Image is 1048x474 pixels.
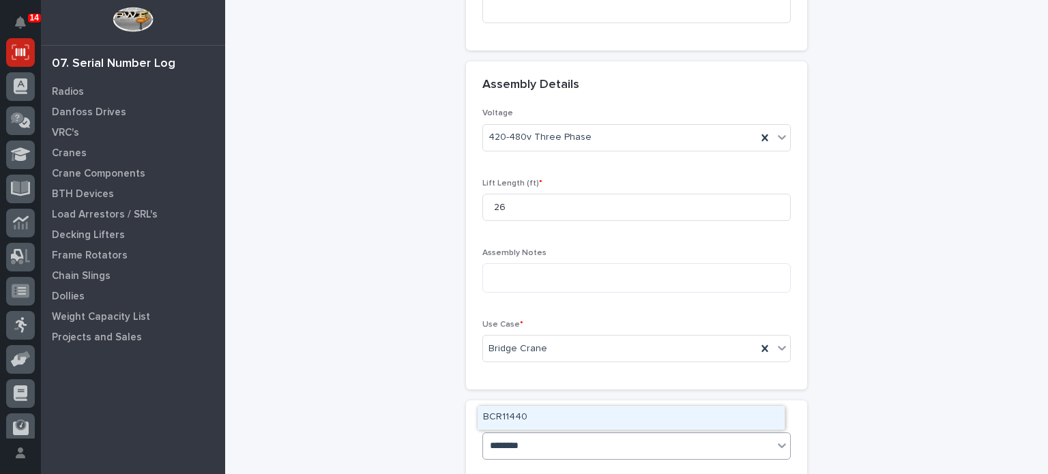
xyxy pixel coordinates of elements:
a: Load Arrestors / SRL's [41,204,225,224]
a: Dollies [41,286,225,306]
div: BCR11440 [478,406,785,430]
a: VRC's [41,122,225,143]
p: 14 [30,13,39,23]
a: Crane Components [41,163,225,183]
p: BTH Devices [52,188,114,201]
a: Cranes [41,143,225,163]
p: VRC's [52,127,79,139]
span: Assembly Notes [482,249,547,257]
a: Decking Lifters [41,224,225,245]
a: Radios [41,81,225,102]
p: Crane Components [52,168,145,180]
p: Frame Rotators [52,250,128,262]
span: Voltage [482,109,513,117]
span: Bridge Crane [489,342,547,356]
p: Dollies [52,291,85,303]
p: Decking Lifters [52,229,125,241]
p: Projects and Sales [52,331,142,344]
a: Projects and Sales [41,327,225,347]
p: Chain Slings [52,270,111,282]
a: Frame Rotators [41,245,225,265]
h2: Assembly Details [482,78,579,93]
p: Weight Capacity List [52,311,150,323]
span: Use Case [482,321,523,329]
div: Notifications14 [17,16,35,38]
button: Notifications [6,8,35,37]
p: Load Arrestors / SRL's [52,209,158,221]
a: Chain Slings [41,265,225,286]
a: Danfoss Drives [41,102,225,122]
a: Weight Capacity List [41,306,225,327]
span: Lift Length (ft) [482,179,542,188]
p: Radios [52,86,84,98]
img: Workspace Logo [113,7,153,32]
a: BTH Devices [41,183,225,204]
p: Danfoss Drives [52,106,126,119]
span: 420-480v Three Phase [489,130,592,145]
div: 07. Serial Number Log [52,57,175,72]
p: Cranes [52,147,87,160]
